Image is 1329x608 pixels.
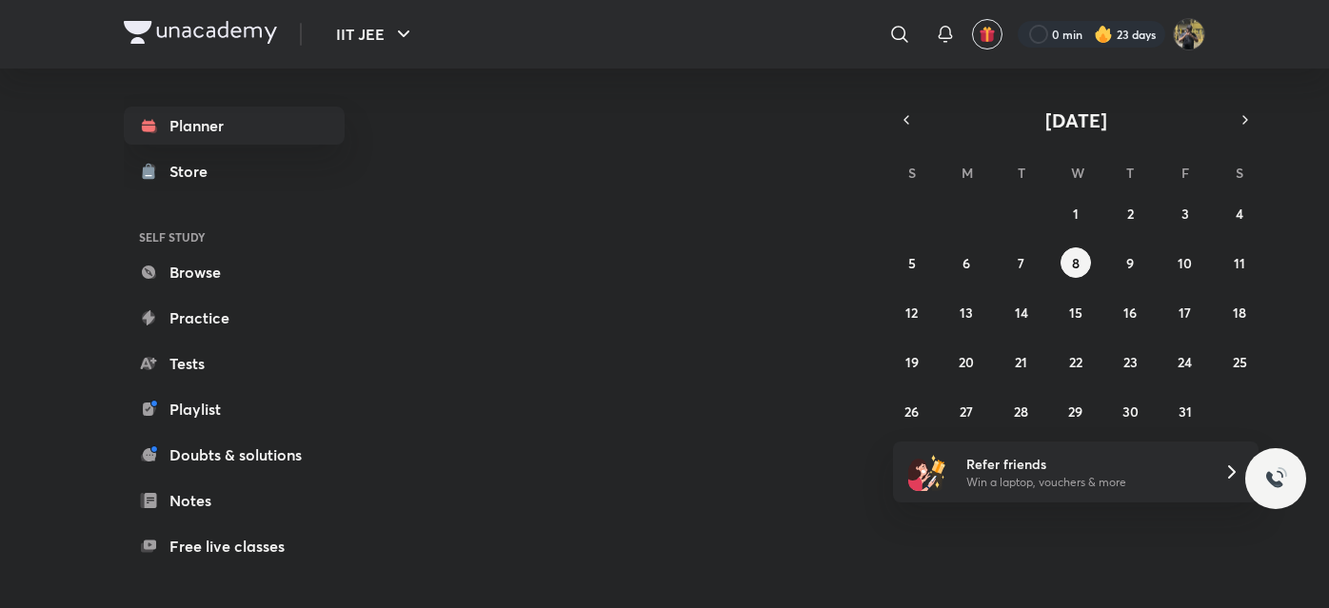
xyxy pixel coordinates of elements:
a: Store [124,152,345,190]
abbr: October 11, 2025 [1234,254,1245,272]
img: KRISH JINDAL [1173,18,1205,50]
abbr: October 31, 2025 [1179,402,1192,421]
button: October 5, 2025 [897,247,927,278]
img: streak [1094,25,1113,44]
abbr: October 30, 2025 [1122,402,1139,421]
button: October 11, 2025 [1224,247,1255,278]
a: Planner [124,107,345,145]
abbr: October 12, 2025 [905,304,918,322]
abbr: Sunday [908,164,916,182]
button: October 6, 2025 [951,247,982,278]
button: October 29, 2025 [1061,396,1091,426]
button: October 27, 2025 [951,396,982,426]
button: October 7, 2025 [1006,247,1037,278]
button: October 20, 2025 [951,346,982,377]
a: Tests [124,344,345,382]
button: October 2, 2025 [1115,198,1145,228]
abbr: October 8, 2025 [1072,254,1080,272]
img: avatar [979,26,996,43]
abbr: October 7, 2025 [1018,254,1024,272]
abbr: October 4, 2025 [1236,205,1243,223]
button: October 12, 2025 [897,297,927,327]
p: Win a laptop, vouchers & more [966,474,1200,491]
abbr: October 29, 2025 [1068,402,1082,421]
button: October 17, 2025 [1170,297,1200,327]
button: October 15, 2025 [1061,297,1091,327]
button: October 26, 2025 [897,396,927,426]
button: October 21, 2025 [1006,346,1037,377]
button: October 30, 2025 [1115,396,1145,426]
abbr: October 5, 2025 [908,254,916,272]
abbr: October 13, 2025 [960,304,973,322]
button: October 10, 2025 [1170,247,1200,278]
button: IIT JEE [325,15,426,53]
abbr: October 26, 2025 [904,402,919,421]
a: Playlist [124,390,345,428]
abbr: October 23, 2025 [1123,353,1138,371]
div: Store [169,160,219,183]
abbr: October 2, 2025 [1127,205,1134,223]
button: October 14, 2025 [1006,297,1037,327]
abbr: October 17, 2025 [1179,304,1191,322]
abbr: October 14, 2025 [1015,304,1028,322]
button: October 25, 2025 [1224,346,1255,377]
abbr: October 20, 2025 [959,353,974,371]
a: Free live classes [124,527,345,565]
abbr: October 1, 2025 [1073,205,1079,223]
abbr: October 25, 2025 [1233,353,1247,371]
abbr: Wednesday [1071,164,1084,182]
abbr: October 15, 2025 [1069,304,1082,322]
abbr: October 18, 2025 [1233,304,1246,322]
img: referral [908,453,946,491]
abbr: Tuesday [1018,164,1025,182]
button: October 9, 2025 [1115,247,1145,278]
abbr: October 10, 2025 [1178,254,1192,272]
a: Notes [124,481,345,520]
img: ttu [1264,467,1287,490]
abbr: October 24, 2025 [1178,353,1192,371]
button: October 18, 2025 [1224,297,1255,327]
abbr: October 22, 2025 [1069,353,1082,371]
abbr: October 27, 2025 [960,402,973,421]
img: Company Logo [124,21,277,44]
abbr: Friday [1181,164,1189,182]
button: October 19, 2025 [897,346,927,377]
button: October 16, 2025 [1115,297,1145,327]
a: Company Logo [124,21,277,49]
button: October 22, 2025 [1061,346,1091,377]
abbr: Monday [962,164,973,182]
abbr: October 3, 2025 [1181,205,1189,223]
abbr: October 9, 2025 [1126,254,1134,272]
h6: SELF STUDY [124,221,345,253]
a: Browse [124,253,345,291]
button: October 3, 2025 [1170,198,1200,228]
button: October 24, 2025 [1170,346,1200,377]
button: October 4, 2025 [1224,198,1255,228]
button: October 23, 2025 [1115,346,1145,377]
abbr: Saturday [1236,164,1243,182]
h6: Refer friends [966,454,1200,474]
abbr: October 28, 2025 [1014,402,1028,421]
a: Practice [124,299,345,337]
button: October 28, 2025 [1006,396,1037,426]
abbr: Thursday [1126,164,1134,182]
span: [DATE] [1045,108,1107,133]
button: October 31, 2025 [1170,396,1200,426]
abbr: October 6, 2025 [962,254,970,272]
button: October 13, 2025 [951,297,982,327]
abbr: October 16, 2025 [1123,304,1137,322]
a: Doubts & solutions [124,436,345,474]
abbr: October 19, 2025 [905,353,919,371]
button: October 1, 2025 [1061,198,1091,228]
button: avatar [972,19,1002,49]
abbr: October 21, 2025 [1015,353,1027,371]
button: [DATE] [920,107,1232,133]
button: October 8, 2025 [1061,247,1091,278]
